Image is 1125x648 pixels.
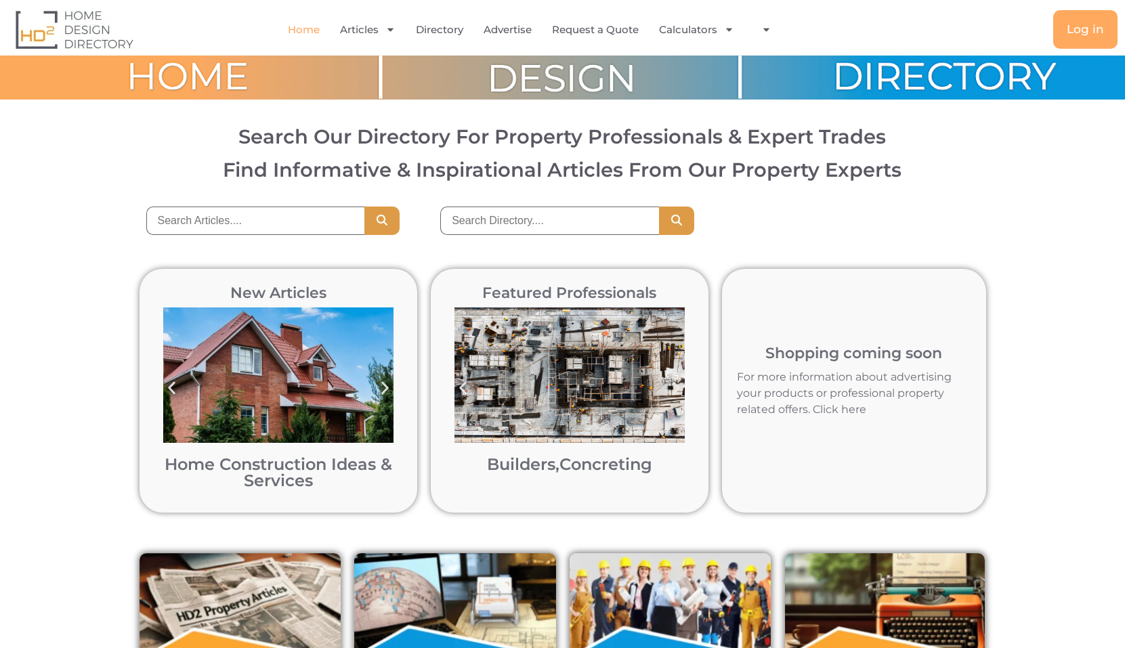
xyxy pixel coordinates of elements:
[24,160,1101,179] h3: Find Informative & Inspirational Articles From Our Property Experts
[1067,24,1104,35] span: Log in
[146,207,365,235] input: Search Articles....
[229,14,840,45] nav: Menu
[661,373,692,404] div: Next slide
[448,373,478,404] div: Previous slide
[156,373,187,404] div: Previous slide
[448,301,692,496] div: 1 / 12
[487,454,555,474] a: Builders
[448,286,692,301] h2: Featured Professionals
[659,14,734,45] a: Calculators
[559,454,652,474] a: Concreting
[340,14,396,45] a: Articles
[165,454,392,490] a: Home Construction Ideas & Services
[288,14,320,45] a: Home
[1053,10,1118,49] a: Log in
[24,127,1101,146] h2: Search Our Directory For Property Professionals & Expert Trades
[552,14,639,45] a: Request a Quote
[454,456,685,473] h2: ,
[659,207,694,235] button: Search
[370,373,400,404] div: Next slide
[416,14,463,45] a: Directory
[484,14,532,45] a: Advertise
[156,301,400,496] div: 1 / 12
[156,286,400,301] h2: New Articles
[440,207,659,235] input: Search Directory....
[364,207,400,235] button: Search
